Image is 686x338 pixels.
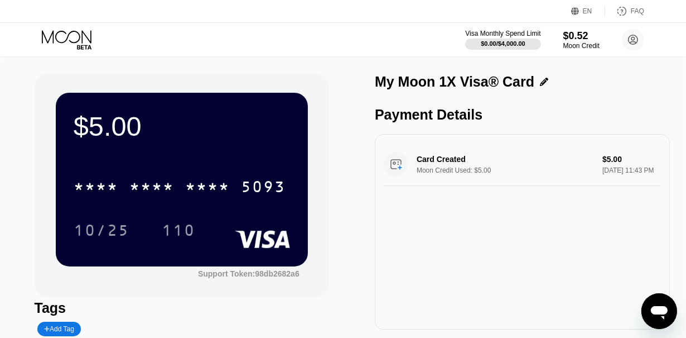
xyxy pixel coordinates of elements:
[571,6,605,17] div: EN
[641,293,677,329] iframe: Button to launch messaging window
[198,269,299,278] div: Support Token: 98db2682a6
[465,30,540,50] div: Visa Monthly Spend Limit$0.00/$4,000.00
[481,40,525,47] div: $0.00 / $4,000.00
[583,7,592,15] div: EN
[74,223,129,241] div: 10/25
[563,42,600,50] div: Moon Credit
[563,30,600,50] div: $0.52Moon Credit
[465,30,540,37] div: Visa Monthly Spend Limit
[198,269,299,278] div: Support Token:98db2682a6
[153,216,204,244] div: 110
[162,223,195,241] div: 110
[375,107,670,123] div: Payment Details
[563,30,600,42] div: $0.52
[44,325,74,333] div: Add Tag
[605,6,644,17] div: FAQ
[375,74,534,90] div: My Moon 1X Visa® Card
[37,322,81,336] div: Add Tag
[241,179,286,197] div: 5093
[65,216,138,244] div: 10/25
[631,7,644,15] div: FAQ
[74,111,290,142] div: $5.00
[35,300,330,316] div: Tags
